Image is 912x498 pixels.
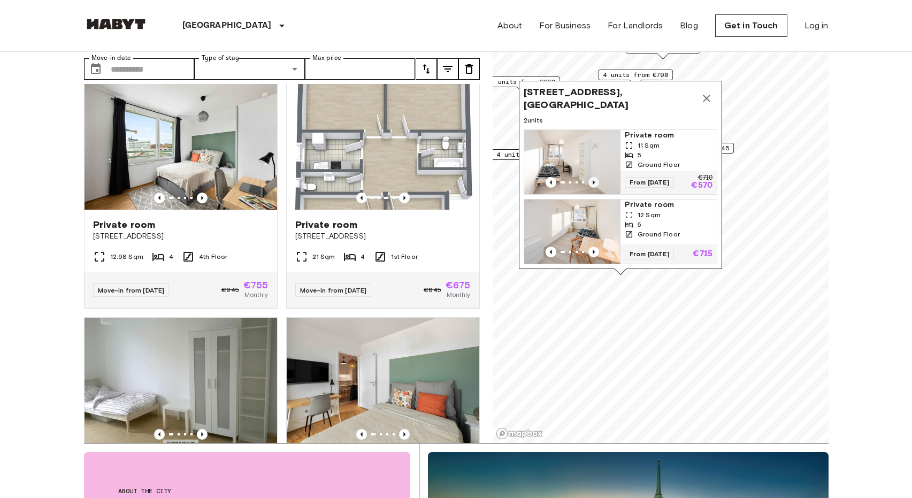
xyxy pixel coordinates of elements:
button: Previous image [197,429,208,440]
label: Max price [312,53,341,63]
button: tune [458,58,480,80]
p: €570 [691,181,712,190]
span: 4 units from €755 [496,150,562,159]
span: [STREET_ADDRESS] [93,231,269,242]
span: Private room [625,200,712,210]
button: Previous image [399,193,410,203]
a: Marketing picture of unit DE-02-073-03MPrevious imagePrevious imagePrivate room11 Sqm5Ground Floo... [524,129,717,195]
span: 12 Sqm [638,210,661,220]
a: Log in [804,19,829,32]
button: Previous image [356,193,367,203]
img: Marketing picture of unit DE-02-073-03M [524,130,620,194]
a: About [497,19,523,32]
span: From [DATE] [625,249,674,259]
img: Marketing picture of unit DE-02-029-03M [287,81,479,210]
span: Private room [93,218,156,231]
span: 2 units [524,116,717,125]
span: 4 [361,252,365,262]
span: €845 [424,285,441,295]
button: Previous image [356,429,367,440]
span: [STREET_ADDRESS], [GEOGRAPHIC_DATA] [524,86,696,111]
button: Previous image [154,429,165,440]
a: Marketing picture of unit DE-02-023-003-04HFPrevious imagePrevious imagePrivate room[STREET_ADDRE... [84,81,278,309]
div: Map marker [519,81,722,275]
span: 11 Sqm [638,141,660,150]
img: Marketing picture of unit DE-02-073-02M [524,200,620,264]
span: 5 [638,220,641,229]
button: Previous image [546,177,556,188]
a: Blog [680,19,698,32]
a: Mapbox logo [496,427,543,440]
p: €710 [698,175,712,181]
span: 21 Sqm [312,252,335,262]
a: For Landlords [608,19,663,32]
span: 5 [638,150,641,160]
button: Previous image [197,193,208,203]
span: Move-in from [DATE] [300,286,367,294]
span: 1st Floor [391,252,418,262]
button: tune [416,58,437,80]
div: Map marker [598,70,673,86]
button: Previous image [588,177,599,188]
a: Previous imagePrevious imagePrivate room[STREET_ADDRESS]21 Sqm41st FloorMove-in from [DATE]€845€6... [286,81,480,309]
button: Previous image [154,193,165,203]
span: About the city [118,486,376,496]
p: [GEOGRAPHIC_DATA] [182,19,272,32]
div: Map marker [659,143,734,159]
img: Marketing picture of unit DE-02-023-002-03HF [287,318,479,446]
button: Previous image [588,247,599,257]
button: tune [437,58,458,80]
span: €755 [243,280,269,290]
span: 12.98 Sqm [110,252,143,262]
span: 1 units from €690 [490,77,555,87]
span: €945 [221,285,239,295]
button: Previous image [546,247,556,257]
a: Marketing picture of unit DE-02-073-02MPrevious imagePrevious imagePrivate room12 Sqm5Ground Floo... [524,199,717,264]
span: 4th Floor [199,252,227,262]
a: For Business [539,19,591,32]
span: Private room [625,130,712,141]
span: €675 [446,280,471,290]
a: Get in Touch [715,14,787,37]
span: 4 [169,252,173,262]
span: [STREET_ADDRESS] [295,231,471,242]
span: Move-in from [DATE] [98,286,165,294]
span: Private room [295,218,358,231]
p: €715 [693,250,712,258]
button: Previous image [399,429,410,440]
span: 2 units from €645 [664,143,729,153]
span: From [DATE] [625,177,674,188]
span: Monthly [447,290,470,300]
label: Move-in date [91,53,131,63]
span: Ground Floor [638,160,680,170]
img: Marketing picture of unit DE-02-023-003-04HF [85,81,277,210]
button: Choose date [85,58,106,80]
div: Map marker [485,76,560,93]
span: Ground Floor [638,229,680,239]
span: 4 units from €790 [603,70,668,80]
label: Type of stay [202,53,239,63]
img: Marketing picture of unit DE-02-002-001-01HF [85,318,277,446]
span: Monthly [244,290,268,300]
img: Habyt [84,19,148,29]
